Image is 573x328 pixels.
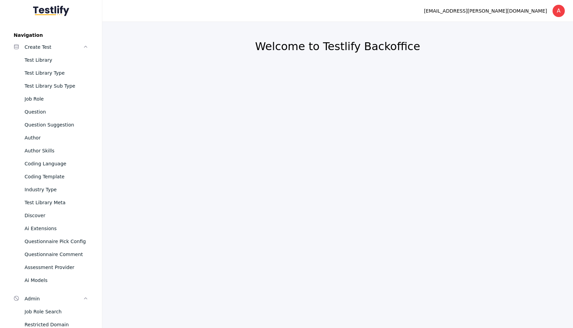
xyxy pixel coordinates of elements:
div: Create Test [25,43,83,51]
div: Ai Models [25,276,88,284]
div: Questionnaire Comment [25,250,88,258]
div: Discover [25,211,88,220]
div: Test Library [25,56,88,64]
div: A [553,5,565,17]
div: Coding Template [25,173,88,181]
a: Question [8,105,94,118]
a: Test Library Type [8,66,94,79]
label: Navigation [8,32,94,38]
div: Admin [25,295,83,303]
a: Test Library Sub Type [8,79,94,92]
div: Author [25,134,88,142]
div: Job Role Search [25,308,88,316]
a: Job Role [8,92,94,105]
div: Question [25,108,88,116]
div: [EMAIL_ADDRESS][PERSON_NAME][DOMAIN_NAME] [424,7,547,15]
div: Test Library Sub Type [25,82,88,90]
h2: Welcome to Testlify Backoffice [119,40,557,53]
img: Testlify - Backoffice [33,5,69,16]
div: Job Role [25,95,88,103]
a: Questionnaire Comment [8,248,94,261]
a: Ai Extensions [8,222,94,235]
div: Test Library Type [25,69,88,77]
div: Author Skills [25,147,88,155]
a: Assessment Provider [8,261,94,274]
a: Industry Type [8,183,94,196]
div: Question Suggestion [25,121,88,129]
div: Test Library Meta [25,198,88,207]
a: Ai Models [8,274,94,287]
div: Assessment Provider [25,263,88,271]
div: Coding Language [25,160,88,168]
div: Industry Type [25,185,88,194]
a: Coding Template [8,170,94,183]
a: Discover [8,209,94,222]
a: Coding Language [8,157,94,170]
a: Question Suggestion [8,118,94,131]
a: Author [8,131,94,144]
a: Test Library [8,54,94,66]
div: Ai Extensions [25,224,88,233]
a: Questionnaire Pick Config [8,235,94,248]
a: Job Role Search [8,305,94,318]
a: Test Library Meta [8,196,94,209]
a: Author Skills [8,144,94,157]
div: Questionnaire Pick Config [25,237,88,245]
